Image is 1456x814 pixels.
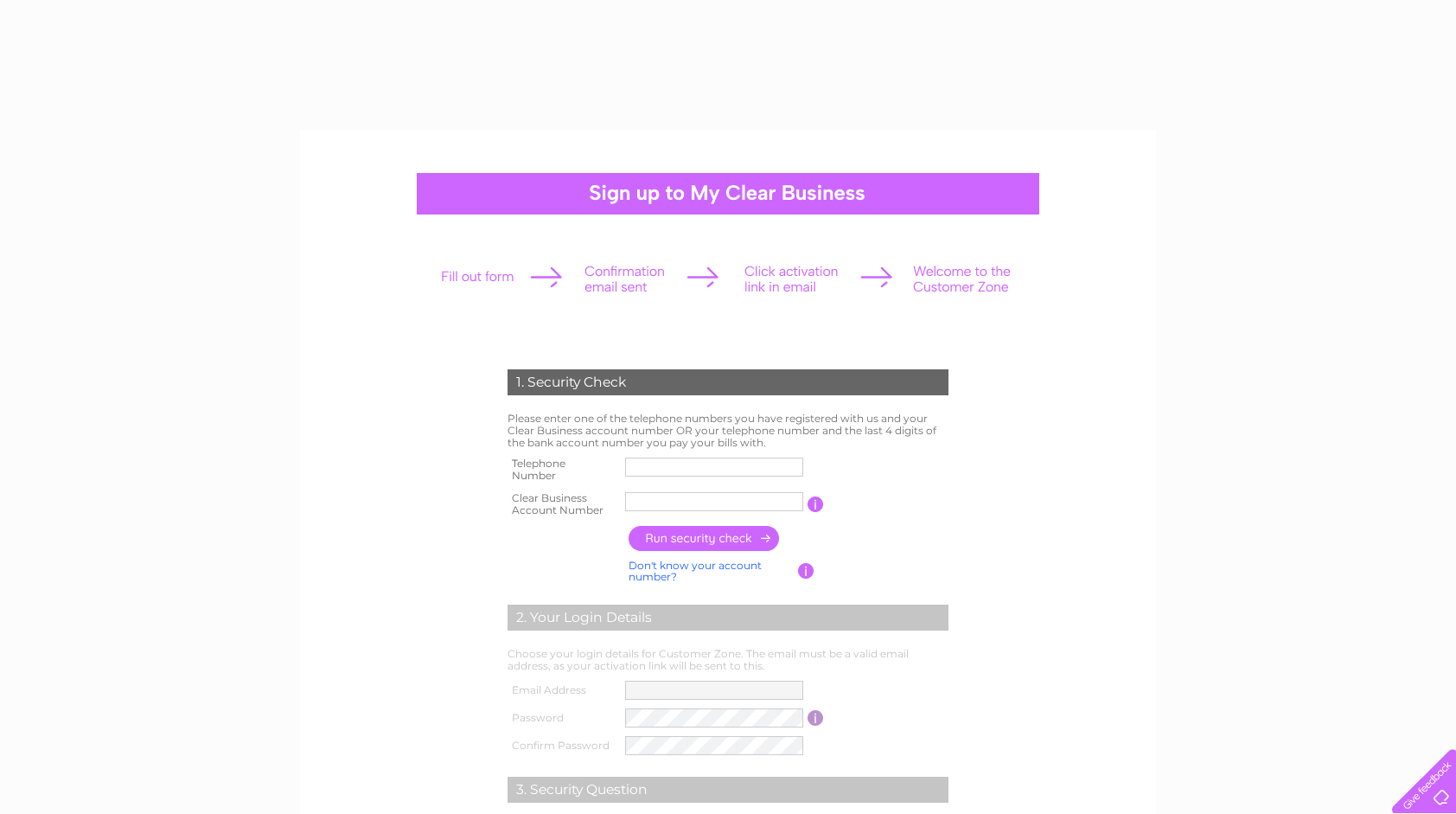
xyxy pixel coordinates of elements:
[808,497,824,512] input: Information
[503,408,953,452] td: Please enter one of the telephone numbers you have registered with us and your Clear Business acc...
[808,710,824,726] input: Information
[629,559,762,584] a: Don't know your account number?
[503,644,953,676] td: Choose your login details for Customer Zone. The email must be a valid email address, as your act...
[508,777,948,803] div: 3. Security Question
[503,452,621,487] th: Telephone Number
[798,563,814,579] input: Information
[503,487,621,522] th: Clear Business Account Number
[508,605,948,631] div: 2. Your Login Details
[503,676,621,704] th: Email Address
[508,369,948,395] div: 1. Security Check
[503,732,621,760] th: Confirm Password
[503,704,621,732] th: Password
